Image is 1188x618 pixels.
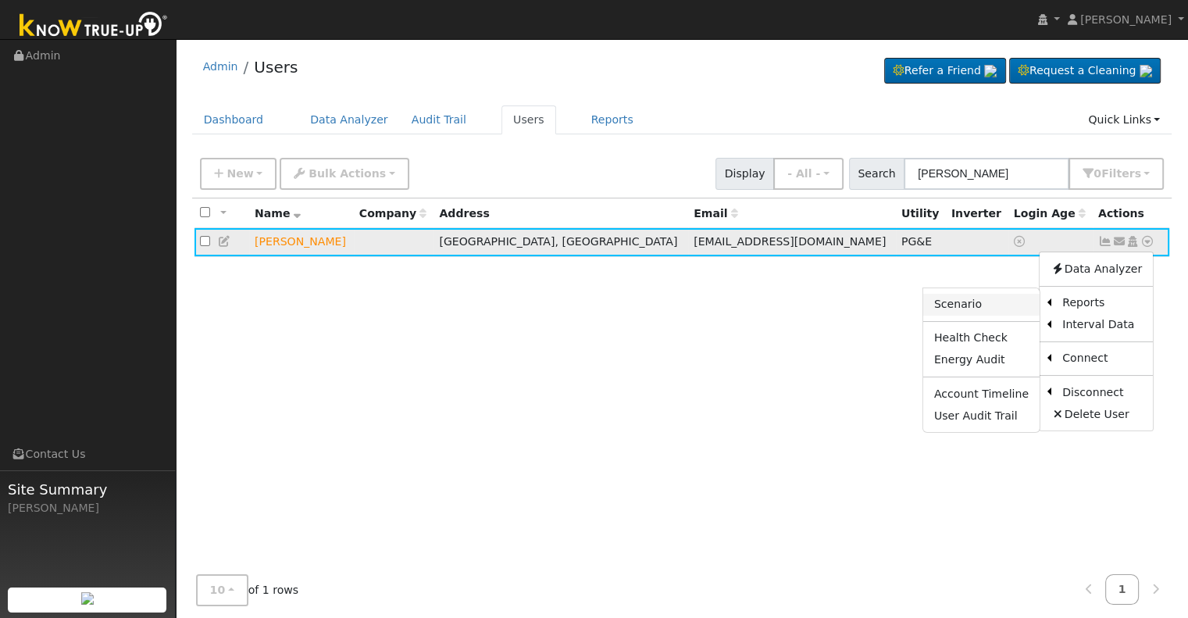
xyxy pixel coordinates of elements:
[1080,13,1172,26] span: [PERSON_NAME]
[901,205,940,222] div: Utility
[849,158,904,190] span: Search
[694,207,737,220] span: Email
[501,105,556,134] a: Users
[1051,381,1153,403] a: Disconnect
[200,158,277,190] button: New
[923,383,1040,405] a: Account Timeline Report
[904,158,1069,190] input: Search
[210,584,226,596] span: 10
[923,405,1040,427] a: User Audit Trail
[923,349,1040,371] a: Energy Audit Report
[81,592,94,605] img: retrieve
[439,205,683,222] div: Address
[1009,58,1161,84] a: Request a Cleaning
[298,105,400,134] a: Data Analyzer
[309,167,386,180] span: Bulk Actions
[203,60,238,73] a: Admin
[196,574,248,606] button: 10
[8,500,167,516] div: [PERSON_NAME]
[280,158,408,190] button: Bulk Actions
[1014,207,1086,220] span: Days since last login
[1051,314,1153,336] a: Interval Data
[254,58,298,77] a: Users
[1098,205,1164,222] div: Actions
[901,235,932,248] span: PG&E
[951,205,1003,222] div: Inverter
[923,327,1040,349] a: Health Check Report
[1098,235,1112,248] a: Show Graph
[227,167,253,180] span: New
[884,58,1006,84] a: Refer a Friend
[1105,574,1140,605] a: 1
[1112,234,1126,250] a: shinkawa@comcast.net
[984,65,997,77] img: retrieve
[715,158,774,190] span: Display
[433,228,688,257] td: [GEOGRAPHIC_DATA], [GEOGRAPHIC_DATA]
[196,574,299,606] span: of 1 rows
[249,228,354,257] td: Lead
[218,235,232,248] a: Edit User
[400,105,478,134] a: Audit Trail
[773,158,844,190] button: - All -
[1040,403,1153,425] a: Delete User
[1068,158,1164,190] button: 0Filters
[1101,167,1141,180] span: Filter
[923,294,1040,316] a: Scenario Report
[694,235,886,248] span: [EMAIL_ADDRESS][DOMAIN_NAME]
[1140,234,1154,250] a: Other actions
[1076,105,1172,134] a: Quick Links
[8,479,167,500] span: Site Summary
[255,207,301,220] span: Name
[1014,235,1028,248] a: No login access
[1051,348,1153,370] a: Connect
[192,105,276,134] a: Dashboard
[1051,292,1153,314] a: Reports
[1134,167,1140,180] span: s
[1040,258,1153,280] a: Data Analyzer
[1140,65,1152,77] img: retrieve
[580,105,645,134] a: Reports
[359,207,426,220] span: Company name
[1126,235,1140,248] a: Login As
[12,9,176,44] img: Know True-Up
